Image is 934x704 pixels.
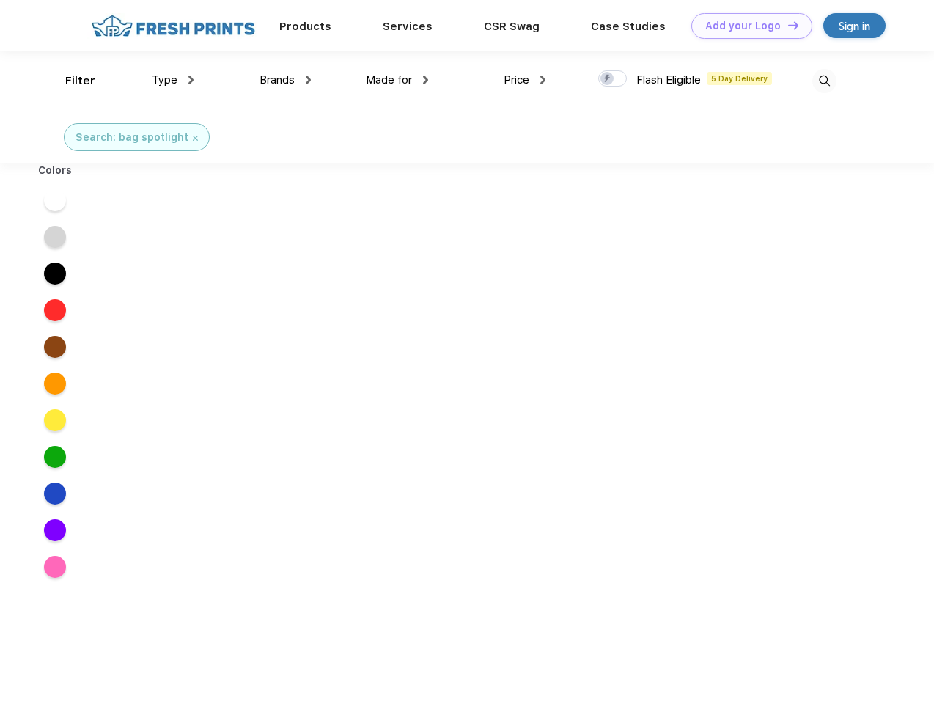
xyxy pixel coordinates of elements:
[279,20,331,33] a: Products
[76,130,188,145] div: Search: bag spotlight
[540,76,545,84] img: dropdown.png
[366,73,412,87] span: Made for
[705,20,781,32] div: Add your Logo
[65,73,95,89] div: Filter
[707,72,772,85] span: 5 Day Delivery
[823,13,886,38] a: Sign in
[788,21,798,29] img: DT
[636,73,701,87] span: Flash Eligible
[27,163,84,178] div: Colors
[260,73,295,87] span: Brands
[193,136,198,141] img: filter_cancel.svg
[423,76,428,84] img: dropdown.png
[152,73,177,87] span: Type
[188,76,194,84] img: dropdown.png
[87,13,260,39] img: fo%20logo%202.webp
[306,76,311,84] img: dropdown.png
[839,18,870,34] div: Sign in
[812,69,836,93] img: desktop_search.svg
[504,73,529,87] span: Price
